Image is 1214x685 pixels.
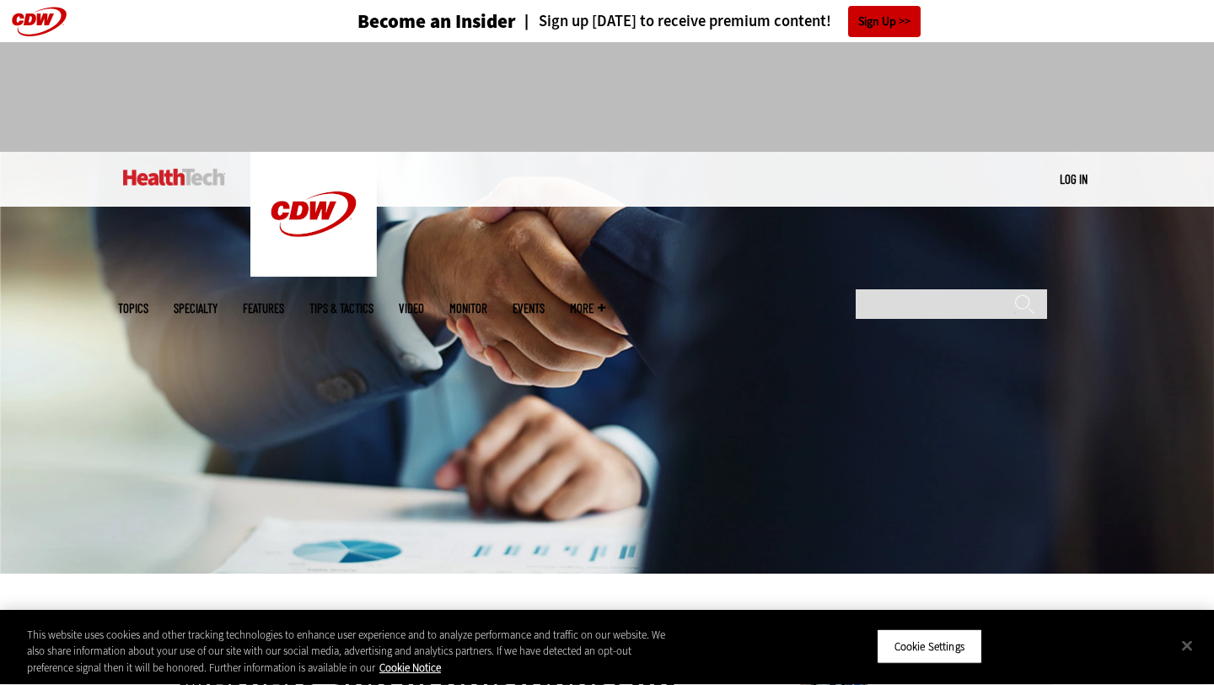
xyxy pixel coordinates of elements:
h3: Become an Insider [357,12,516,31]
a: MonITor [449,302,487,315]
div: User menu [1060,170,1088,188]
a: Events [513,302,545,315]
span: More [570,302,605,315]
a: CDW [250,263,377,281]
a: Sign Up [848,6,921,37]
img: Home [123,169,225,186]
a: More information about your privacy [379,661,441,675]
a: Log in [1060,171,1088,186]
img: Home [250,152,377,277]
span: Topics [118,302,148,315]
button: Cookie Settings [877,628,982,664]
iframe: advertisement [300,59,914,135]
div: This website uses cookies and other tracking technologies to enhance user experience and to analy... [27,627,668,677]
a: Features [243,302,284,315]
button: Close [1168,627,1206,664]
a: Sign up [DATE] to receive premium content! [516,13,831,30]
a: Tips & Tactics [309,302,373,315]
a: Video [399,302,424,315]
a: Become an Insider [294,12,516,31]
span: Specialty [174,302,218,315]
